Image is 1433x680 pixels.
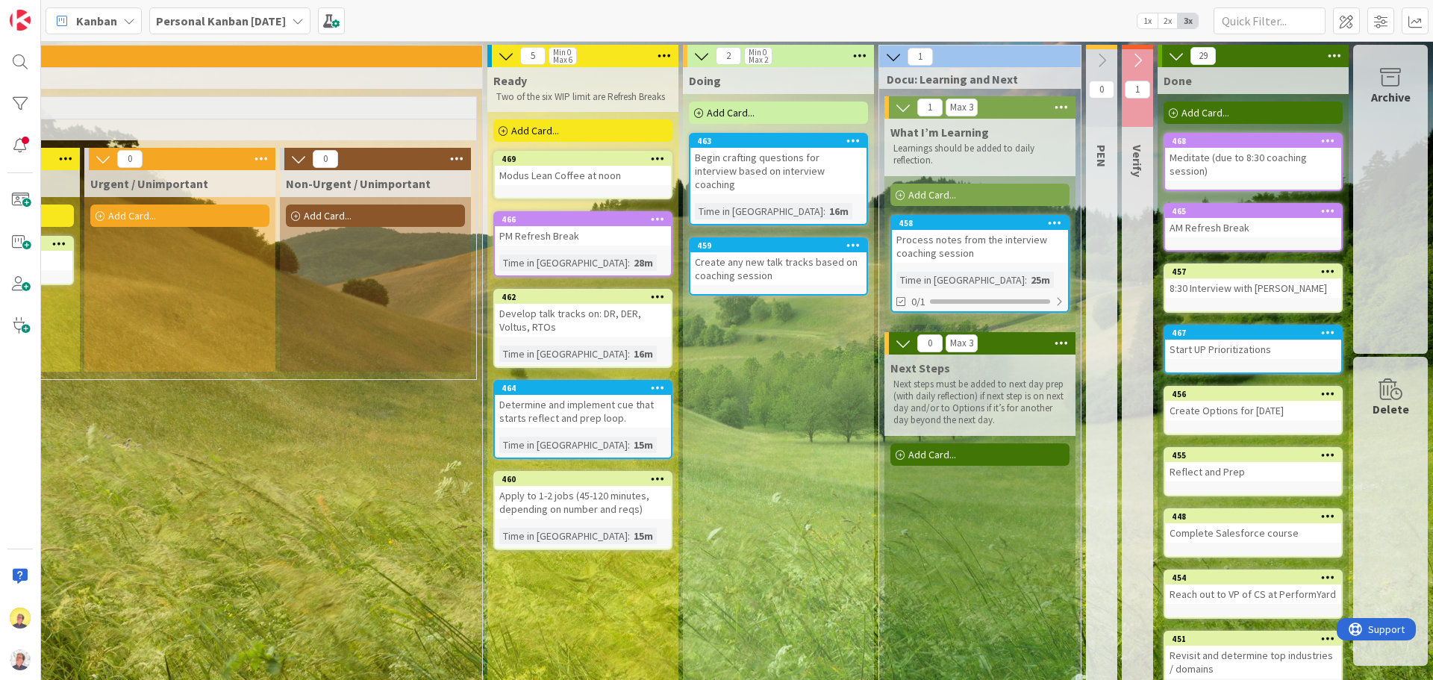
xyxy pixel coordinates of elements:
[689,73,721,88] span: Doing
[893,378,1067,427] p: Next steps must be added to next day prep (with daily reflection) if next step is on next day and...
[502,292,671,302] div: 462
[286,176,431,191] span: Non-Urgent / Unimportant
[1165,326,1341,359] div: 467Start UP Prioritizations
[892,216,1068,230] div: 458
[1130,145,1145,177] span: Verify
[1164,508,1343,558] a: 448Complete Salesforce course
[1027,272,1054,288] div: 25m
[1165,387,1341,420] div: 456Create Options for [DATE]
[908,448,956,461] span: Add Card...
[511,124,559,137] span: Add Card...
[499,437,628,453] div: Time in [GEOGRAPHIC_DATA]
[1181,106,1229,119] span: Add Card...
[313,150,338,168] span: 0
[1094,145,1109,167] span: PEN
[1125,81,1150,99] span: 1
[689,133,868,225] a: 463Begin crafting questions for interview based on interview coachingTime in [GEOGRAPHIC_DATA]:16m
[1165,571,1341,584] div: 454
[1164,386,1343,435] a: 456Create Options for [DATE]
[1373,400,1409,418] div: Delete
[1025,272,1027,288] span: :
[1165,205,1341,237] div: 465AM Refresh Break
[1165,449,1341,462] div: 455
[90,176,208,191] span: Urgent / Unimportant
[908,48,933,66] span: 1
[493,289,672,368] a: 462Develop talk tracks on: DR, DER, Voltus, RTOsTime in [GEOGRAPHIC_DATA]:16m
[1165,449,1341,481] div: 455Reflect and Prep
[553,56,572,63] div: Max 6
[1165,134,1341,181] div: 468Meditate (due to 8:30 coaching session)
[1164,263,1343,313] a: 4578:30 Interview with [PERSON_NAME]
[156,13,286,28] b: Personal Kanban [DATE]
[697,136,867,146] div: 463
[716,47,741,65] span: 2
[890,125,989,140] span: What I’m Learning
[917,99,943,116] span: 1
[1165,632,1341,646] div: 451
[1165,326,1341,340] div: 467
[495,472,671,519] div: 460Apply to 1-2 jobs (45-120 minutes, depending on number and reqs)
[1172,450,1341,461] div: 455
[1172,511,1341,522] div: 448
[1164,325,1343,374] a: 467Start UP Prioritizations
[495,472,671,486] div: 460
[628,346,630,362] span: :
[495,395,671,428] div: Determine and implement cue that starts reflect and prep loop.
[495,213,671,226] div: 466
[1172,206,1341,216] div: 465
[1165,523,1341,543] div: Complete Salesforce course
[1158,13,1178,28] span: 2x
[1172,389,1341,399] div: 456
[690,134,867,148] div: 463
[493,151,672,199] a: 469Modus Lean Coffee at noon
[1165,462,1341,481] div: Reflect and Prep
[495,486,671,519] div: Apply to 1-2 jobs (45-120 minutes, depending on number and reqs)
[1165,584,1341,604] div: Reach out to VP of CS at PerformYard
[1165,510,1341,523] div: 448
[1165,278,1341,298] div: 8:30 Interview with [PERSON_NAME]
[553,49,571,56] div: Min 0
[493,380,672,459] a: 464Determine and implement cue that starts reflect and prep loop.Time in [GEOGRAPHIC_DATA]:15m
[1190,47,1216,65] span: 29
[697,240,867,251] div: 459
[695,203,823,219] div: Time in [GEOGRAPHIC_DATA]
[495,290,671,304] div: 462
[117,150,143,168] span: 0
[520,47,546,65] span: 5
[31,2,68,20] span: Support
[1164,203,1343,252] a: 465AM Refresh Break
[690,239,867,252] div: 459
[502,383,671,393] div: 464
[749,56,768,63] div: Max 2
[1371,88,1411,106] div: Archive
[502,154,671,164] div: 469
[950,340,973,347] div: Max 3
[495,152,671,166] div: 469
[917,334,943,352] span: 0
[887,72,1062,87] span: Docu: Learning and Next
[493,211,672,277] a: 466PM Refresh BreakTime in [GEOGRAPHIC_DATA]:28m
[630,255,657,271] div: 28m
[499,346,628,362] div: Time in [GEOGRAPHIC_DATA]
[1165,265,1341,278] div: 457
[890,215,1070,313] a: 458Process notes from the interview coaching sessionTime in [GEOGRAPHIC_DATA]:25m0/1
[1165,387,1341,401] div: 456
[1172,328,1341,338] div: 467
[495,304,671,337] div: Develop talk tracks on: DR, DER, Voltus, RTOs
[1165,205,1341,218] div: 465
[1164,570,1343,619] a: 454Reach out to VP of CS at PerformYard
[628,255,630,271] span: :
[495,226,671,246] div: PM Refresh Break
[493,73,527,88] span: Ready
[1164,133,1343,191] a: 468Meditate (due to 8:30 coaching session)
[892,216,1068,263] div: 458Process notes from the interview coaching session
[690,148,867,194] div: Begin crafting questions for interview based on interview coaching
[1172,573,1341,583] div: 454
[628,528,630,544] span: :
[1214,7,1326,34] input: Quick Filter...
[950,104,973,111] div: Max 3
[749,49,767,56] div: Min 0
[707,106,755,119] span: Add Card...
[893,143,1067,167] p: Learnings should be added to daily reflection.
[1089,81,1114,99] span: 0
